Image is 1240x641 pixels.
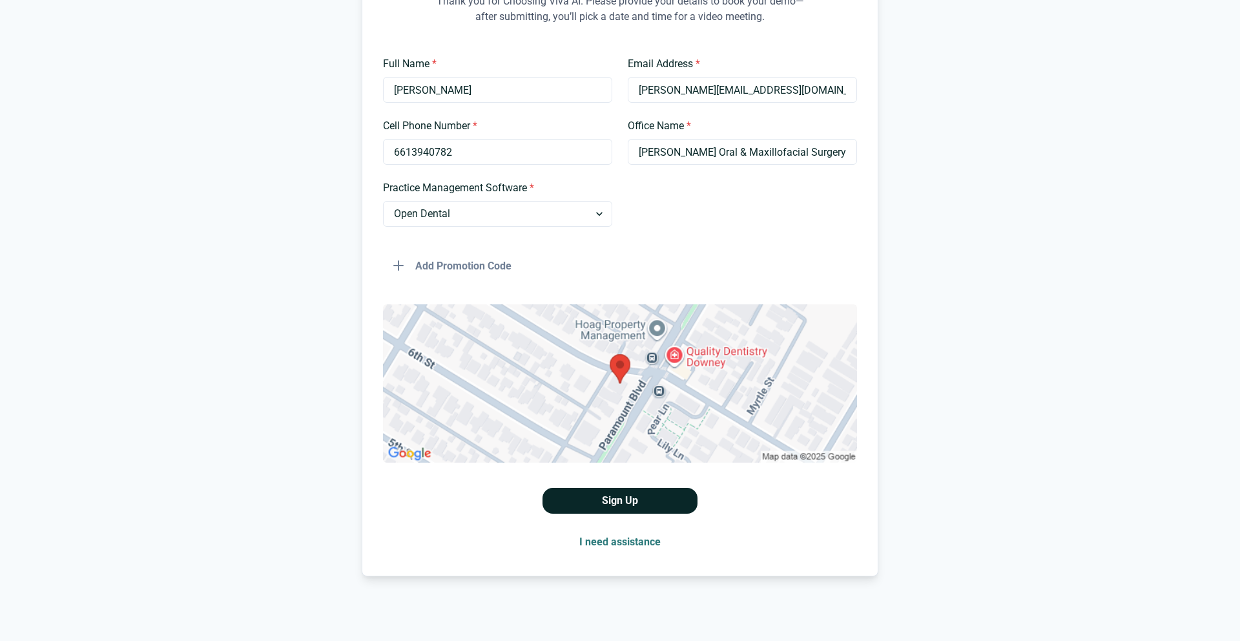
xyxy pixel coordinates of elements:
label: Full Name [383,56,604,72]
button: Sign Up [542,488,697,514]
button: I need assistance [569,529,671,555]
label: Office Name [628,118,849,134]
label: Cell Phone Number [383,118,604,134]
input: Type your office name and address [628,139,857,165]
label: Practice Management Software [383,180,604,196]
img: Selected Place [383,304,857,463]
label: Email Address [628,56,849,72]
button: Add Promotion Code [383,253,522,278]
